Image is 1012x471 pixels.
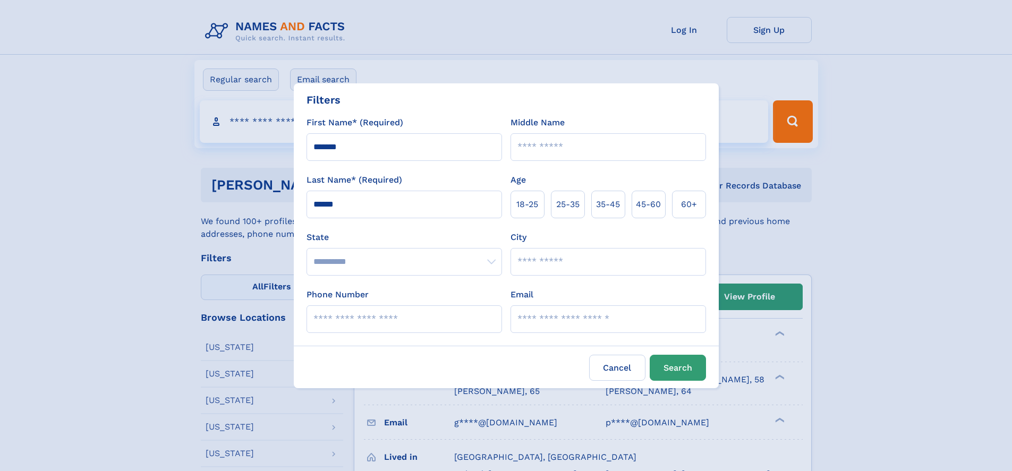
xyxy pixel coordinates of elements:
[511,231,526,244] label: City
[650,355,706,381] button: Search
[556,198,580,211] span: 25‑35
[307,92,341,108] div: Filters
[589,355,645,381] label: Cancel
[516,198,538,211] span: 18‑25
[307,174,402,186] label: Last Name* (Required)
[511,288,533,301] label: Email
[511,116,565,129] label: Middle Name
[511,174,526,186] label: Age
[681,198,697,211] span: 60+
[596,198,620,211] span: 35‑45
[636,198,661,211] span: 45‑60
[307,231,502,244] label: State
[307,116,403,129] label: First Name* (Required)
[307,288,369,301] label: Phone Number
